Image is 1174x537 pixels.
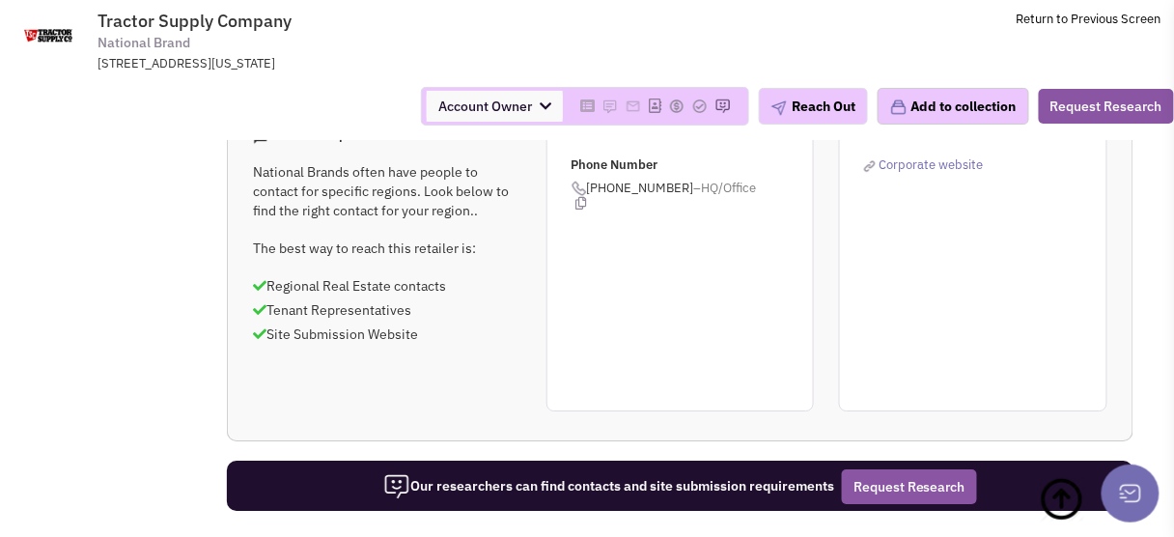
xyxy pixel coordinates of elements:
img: Please add to your accounts [669,99,685,114]
img: Please add to your accounts [626,99,641,114]
button: Request Research [1039,89,1174,124]
span: Our researchers can find contacts and site submission requirements [383,477,834,495]
p: Tenant Representatives [253,300,521,320]
button: Request Research [842,469,977,504]
span: –HQ/Office [694,180,757,196]
img: icon-collection-lavender.png [890,99,908,116]
p: The best way to reach this retailer is: [253,239,521,258]
img: Please add to your accounts [715,99,731,114]
span: [PHONE_NUMBER] [572,180,814,211]
span: Account Owner [427,91,563,122]
img: reachlinkicon.png [864,160,876,172]
span: Corporate website [879,156,983,173]
img: icon-researcher-20.png [383,473,410,500]
p: National Brands often have people to contact for specific regions. Look below to find the right c... [253,162,521,220]
p: Phone Number [572,156,814,175]
span: National Brand [98,33,190,53]
img: icon-phone.png [572,181,587,196]
span: Reach out tip [253,127,347,143]
button: Add to collection [878,88,1029,125]
div: [STREET_ADDRESS][US_STATE] [98,55,601,73]
img: Please add to your accounts [692,99,708,114]
a: Corporate website [864,156,983,173]
button: Reach Out [759,88,868,125]
p: Regional Real Estate contacts [253,276,521,296]
p: Site Submission Website [253,325,521,344]
img: Please add to your accounts [602,99,618,114]
span: Tractor Supply Company [98,10,292,32]
img: plane.png [771,100,787,116]
a: Return to Previous Screen [1017,11,1161,27]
